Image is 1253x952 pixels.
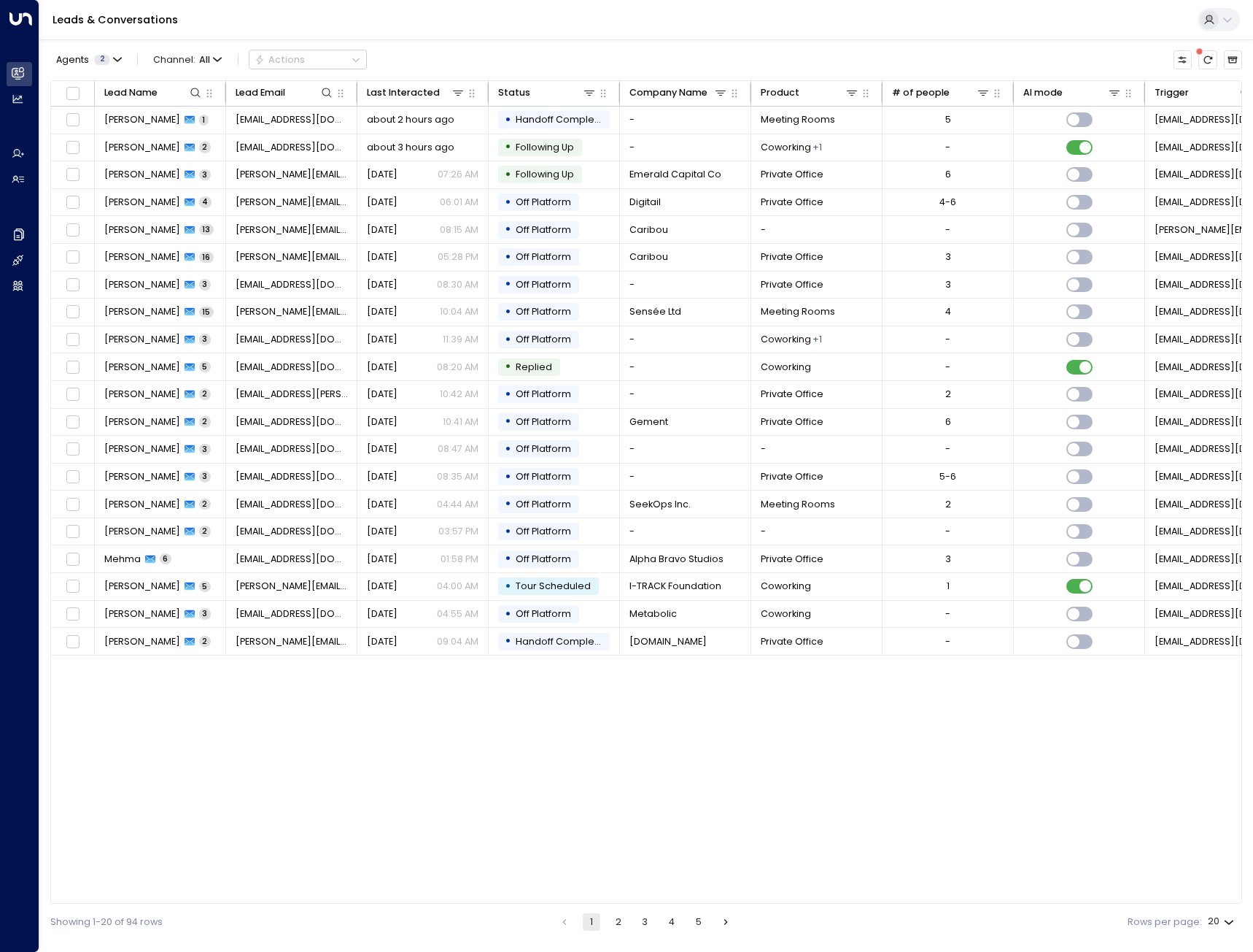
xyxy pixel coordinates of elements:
div: Button group with a nested menu [249,50,367,69]
p: 08:35 AM [437,470,478,483]
span: 3 [199,334,211,345]
span: Toggle select row [64,606,81,623]
p: 08:47 AM [438,442,478,456]
div: • [505,438,511,461]
span: Private Office [761,278,823,291]
span: about 3 hours ago [367,141,454,154]
div: • [505,164,511,186]
button: Channel:All [148,50,227,69]
span: Feb 25, 2025 [367,333,397,346]
span: 2 [199,416,211,427]
span: Toggle select row [64,441,81,458]
span: Toggle select row [64,523,81,540]
span: Juan Andrade [104,250,180,264]
td: - [620,464,751,491]
button: Go to page 5 [690,913,707,931]
span: 2 [199,526,211,537]
td: - [620,353,751,380]
span: Tour Scheduled [516,580,591,592]
div: Product [761,85,860,101]
span: Handoff Completed [516,635,610,648]
span: Meeting Rooms [761,113,835,126]
div: Private Office [812,141,822,154]
span: 2 [199,499,211,510]
div: Lead Name [104,85,203,101]
div: # of people [892,85,950,101]
span: about 2 hours ago [367,113,454,126]
span: 3 [199,279,211,290]
div: 1 [947,580,950,593]
p: 07:26 AM [438,168,478,181]
div: • [505,493,511,515]
span: Coworking [761,333,811,346]
span: Toggle select row [64,277,81,293]
span: Hamza Hameed [104,141,180,154]
span: Private Office [761,196,823,209]
button: Agents2 [50,50,126,69]
span: Coworking [761,141,811,154]
span: Feb 27, 2025 [367,278,397,291]
div: - [945,141,950,154]
label: Rows per page: [1128,915,1202,929]
p: 08:15 AM [440,223,478,237]
span: 3 [199,444,211,455]
span: Toggle select row [64,249,81,266]
span: Following Up [516,141,574,153]
span: Toggle select row [64,578,81,595]
td: - [751,436,882,463]
span: I-TRACK Foundation [629,580,721,593]
span: Agents [56,55,89,65]
span: Merel van Geel [104,361,180,374]
span: Handoff Completed [516,113,610,126]
span: merelvangeel@gmail.com [236,361,348,374]
span: Off Platform [516,388,571,400]
span: Following Up [516,168,574,180]
div: - [945,635,950,648]
span: hameedhamza101@gmail.com [236,141,348,154]
span: 5 [199,361,211,372]
span: Yao Yifei [104,333,180,346]
span: Toggle select row [64,469,81,485]
button: Go to page 2 [610,913,627,931]
span: nouniform.com [629,635,707,648]
span: Off Platform [516,333,571,345]
span: All [199,55,210,65]
span: bsmith@seekops.com [236,498,348,511]
div: • [505,548,511,570]
div: 3 [945,278,951,291]
span: Off Platform [516,196,571,208]
span: Toggle select row [64,496,81,513]
div: - [945,525,950,538]
div: • [505,301,511,323]
div: Last Interacted [367,85,466,101]
span: Off Platform [516,498,571,510]
div: Product [761,85,799,101]
div: Trigger [1155,85,1189,101]
span: Toggle select row [64,551,81,568]
span: juan@usecaribou.com [236,250,348,264]
div: Status [498,85,597,101]
div: AI mode [1023,85,1063,101]
span: shahriar_bin_ali@yahoo.com [236,525,348,538]
span: Toggle select row [64,331,81,348]
span: Coworking [761,607,811,621]
div: • [505,575,511,598]
span: Meeting Rooms [761,305,835,318]
span: o.dobrovolsky@trackingstandard.org [236,580,348,593]
span: 4 [199,196,212,207]
span: 15 [199,307,214,318]
span: Alpha Bravo Studios [629,553,724,566]
span: 2 [94,55,110,65]
span: Toggle select row [64,112,81,128]
div: Lead Email [236,85,335,101]
span: Coworking [761,580,811,593]
p: 10:04 AM [440,305,478,318]
span: Feb 24, 2025 [367,442,397,456]
div: Last Interacted [367,85,440,101]
span: Private Office [761,553,823,566]
td: - [620,272,751,299]
div: • [505,329,511,351]
div: • [505,603,511,626]
span: Filipa Rosa [104,470,180,483]
div: 20 [1208,912,1237,932]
